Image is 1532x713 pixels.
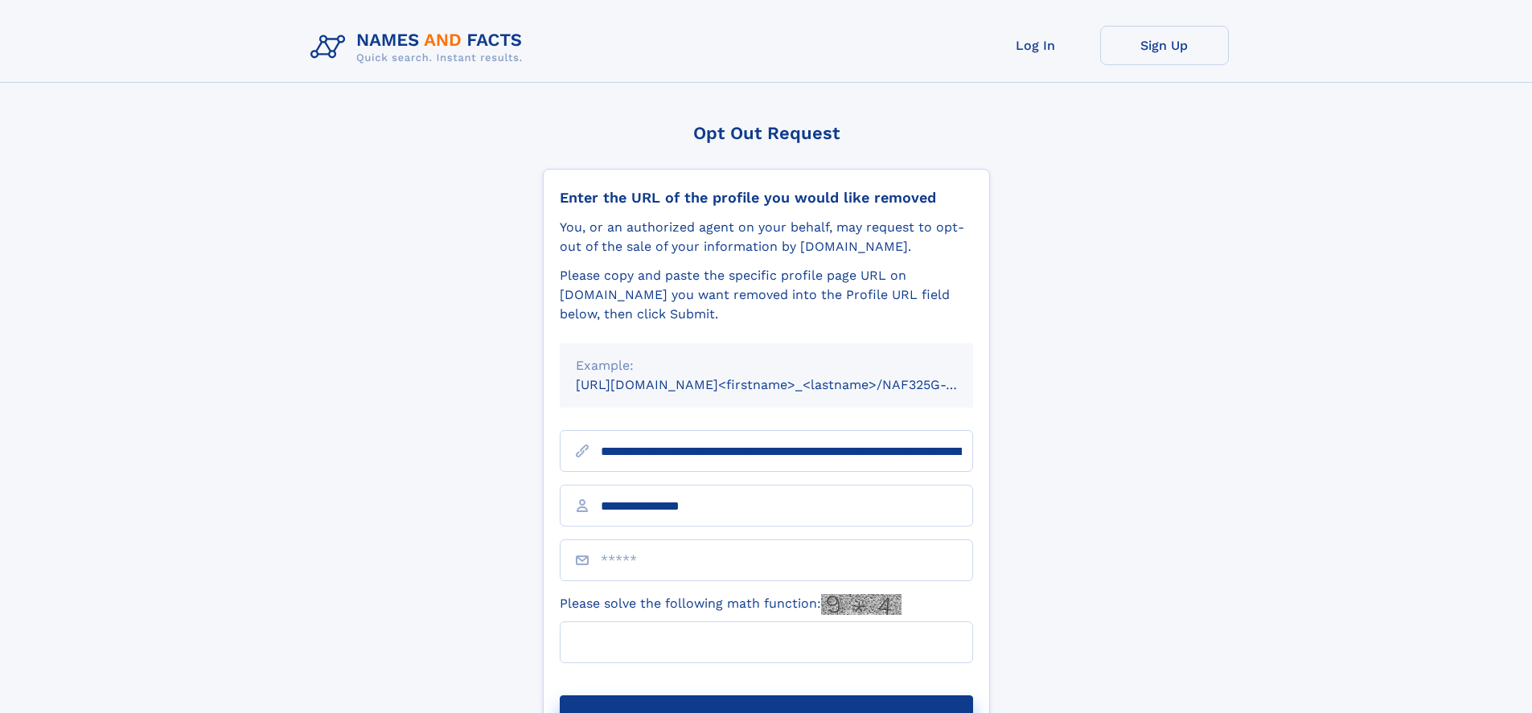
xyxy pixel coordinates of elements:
a: Log In [971,26,1100,65]
div: Please copy and paste the specific profile page URL on [DOMAIN_NAME] you want removed into the Pr... [560,266,973,324]
div: Enter the URL of the profile you would like removed [560,189,973,207]
img: Logo Names and Facts [304,26,536,69]
div: You, or an authorized agent on your behalf, may request to opt-out of the sale of your informatio... [560,218,973,256]
div: Example: [576,356,957,375]
div: Opt Out Request [543,123,990,143]
label: Please solve the following math function: [560,594,902,615]
a: Sign Up [1100,26,1229,65]
small: [URL][DOMAIN_NAME]<firstname>_<lastname>/NAF325G-xxxxxxxx [576,377,1004,392]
